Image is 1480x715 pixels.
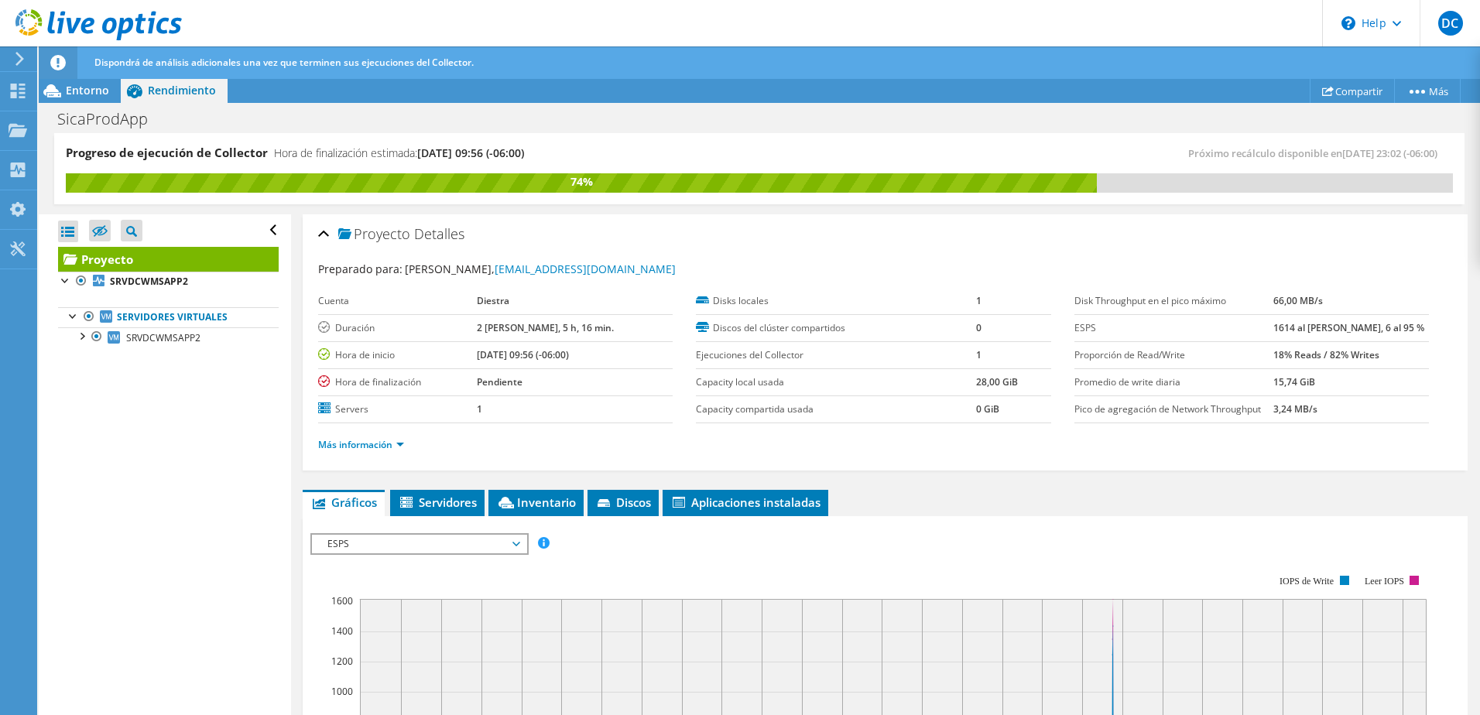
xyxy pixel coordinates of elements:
b: 1 [976,294,982,307]
span: ESPS [320,535,519,553]
b: Pendiente [477,375,522,388]
h4: Hora de finalización estimada: [274,145,524,162]
label: Disk Throughput en el pico máximo [1074,293,1274,309]
b: 18% Reads / 82% Writes [1273,348,1379,361]
b: Diestra [477,294,509,307]
label: Disks locales [696,293,976,309]
text: IOPS de Write [1280,576,1334,587]
b: 1 [477,402,482,416]
label: Preparado para: [318,262,403,276]
label: Proporción de Read/Write [1074,347,1274,363]
span: SRVDCWMSAPP2 [126,331,200,344]
b: 2 [PERSON_NAME], 5 h, 16 min. [477,321,614,334]
b: SRVDCWMSAPP2 [110,275,188,288]
span: [PERSON_NAME], [405,262,676,276]
label: Promedio de write diaria [1074,375,1274,390]
label: ESPS [1074,320,1274,336]
a: Compartir [1310,79,1395,103]
svg: \n [1341,16,1355,30]
h1: SicaProdApp [50,111,172,128]
text: 1600 [331,594,353,607]
b: 0 GiB [976,402,999,416]
b: [DATE] 09:56 (-06:00) [477,348,569,361]
span: [DATE] 23:02 (-06:00) [1342,146,1437,160]
label: Capacity compartida usada [696,402,976,417]
a: SRVDCWMSAPP2 [58,327,279,347]
label: Pico de agregación de Network Throughput [1074,402,1274,417]
text: 1400 [331,624,353,638]
label: Duración [318,320,477,336]
span: Dispondrá de análisis adicionales una vez que terminen sus ejecuciones del Collector. [94,56,474,69]
span: Próximo recálculo disponible en [1188,146,1445,160]
span: Detalles [414,224,464,243]
label: Ejecuciones del Collector [696,347,976,363]
text: Leer IOPS [1365,576,1404,587]
span: Proyecto [338,227,410,242]
b: 0 [976,321,982,334]
a: Más información [318,438,404,451]
label: Capacity local usada [696,375,976,390]
span: Gráficos [310,494,377,510]
label: Servers [318,402,477,417]
b: 66,00 MB/s [1273,294,1323,307]
b: 3,24 MB/s [1273,402,1317,416]
a: Servidores virtuales [58,307,279,327]
span: Discos [595,494,651,510]
span: Rendimiento [148,83,216,97]
text: 1200 [331,655,353,668]
span: Servidores [398,494,477,510]
div: 74% [66,173,1097,190]
b: 1614 al [PERSON_NAME], 6 al 95 % [1273,321,1424,334]
span: [DATE] 09:56 (-06:00) [417,145,524,160]
label: Discos del clúster compartidos [696,320,976,336]
b: 1 [976,348,982,361]
label: Hora de inicio [318,347,477,363]
span: DC [1438,11,1463,36]
a: Más [1394,79,1461,103]
span: Entorno [66,83,109,97]
a: [EMAIL_ADDRESS][DOMAIN_NAME] [495,262,676,276]
a: Proyecto [58,247,279,272]
span: Aplicaciones instaladas [670,494,821,510]
label: Hora de finalización [318,375,477,390]
a: SRVDCWMSAPP2 [58,272,279,292]
b: 15,74 GiB [1273,375,1315,388]
b: 28,00 GiB [976,375,1018,388]
label: Cuenta [318,293,477,309]
text: 1000 [331,685,353,698]
span: Inventario [496,494,576,510]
